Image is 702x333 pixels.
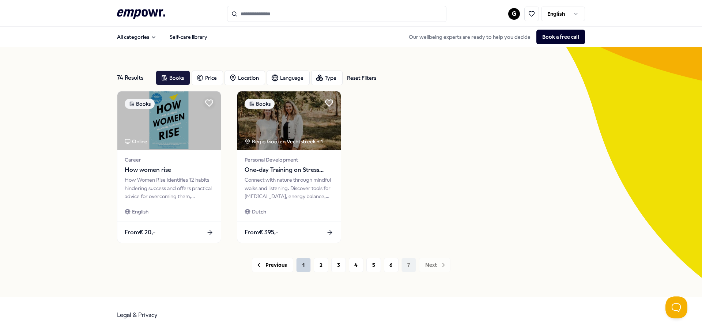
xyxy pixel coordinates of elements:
button: G [508,8,520,20]
button: Books [156,71,190,85]
span: From € 20,- [125,228,155,237]
iframe: Help Scout Beacon - Open [665,296,687,318]
span: Personal Development [245,156,333,164]
button: 2 [314,258,328,272]
div: How Women Rise identifies 12 habits hindering success and offers practical advice for overcoming ... [125,176,214,200]
div: Books [125,99,155,109]
button: Type [311,71,343,85]
div: 74 Results [117,71,150,85]
a: Legal & Privacy [117,311,158,318]
button: 6 [384,258,399,272]
a: Self-care library [164,30,213,44]
img: package image [117,91,221,150]
button: Price [192,71,223,85]
span: English [132,208,148,216]
span: How women rise [125,165,214,175]
button: Book a free call [536,30,585,44]
button: Location [224,71,265,85]
button: 3 [331,258,346,272]
div: Regio Gooi en Vechtstreek + 1 [245,137,323,145]
span: One-day Training on Stress Recovery and Vitality [245,165,333,175]
div: Connect with nature through mindful walks and listening. Discover tools for [MEDICAL_DATA], energ... [245,176,333,200]
div: Online [125,137,147,145]
span: Dutch [252,208,266,216]
button: All categories [111,30,162,44]
nav: Main [111,30,213,44]
button: Language [267,71,310,85]
div: Books [245,99,275,109]
a: package imageBooksOnlineCareerHow women riseHow Women Rise identifies 12 habits hindering success... [117,91,221,243]
img: package image [237,91,341,150]
span: Career [125,156,214,164]
div: Reset Filters [347,74,376,82]
span: From € 395,- [245,228,278,237]
button: 4 [349,258,363,272]
input: Search for products, categories or subcategories [227,6,446,22]
button: 1 [296,258,311,272]
a: package imageBooksRegio Gooi en Vechtstreek + 1Personal DevelopmentOne-day Training on Stress Rec... [237,91,341,243]
button: 5 [366,258,381,272]
div: Our wellbeing experts are ready to help you decide [403,30,585,44]
button: Previous [252,258,293,272]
